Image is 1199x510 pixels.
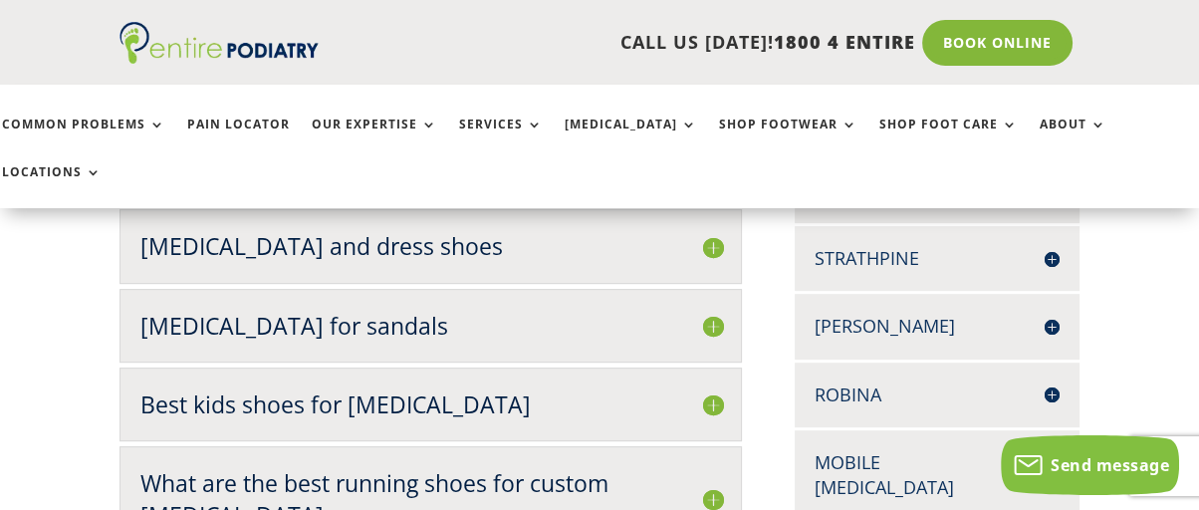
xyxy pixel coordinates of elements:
[879,118,1018,160] a: Shop Foot Care
[1051,454,1169,476] span: Send message
[140,310,720,342] h2: [MEDICAL_DATA] for sandals
[2,165,102,208] a: Locations
[565,118,697,160] a: [MEDICAL_DATA]
[187,118,290,160] a: Pain Locator
[120,48,319,68] a: Entire Podiatry
[815,382,1060,407] h4: Robina
[459,118,543,160] a: Services
[140,230,720,262] h2: [MEDICAL_DATA] and dress shoes
[815,450,1060,500] h4: Mobile [MEDICAL_DATA]
[815,314,1060,339] h4: [PERSON_NAME]
[333,30,914,56] p: CALL US [DATE]!
[120,22,319,64] img: logo (1)
[922,20,1073,66] a: Book Online
[312,118,437,160] a: Our Expertise
[1001,435,1179,495] button: Send message
[1040,118,1106,160] a: About
[774,30,915,54] span: 1800 4 ENTIRE
[719,118,857,160] a: Shop Footwear
[815,246,1060,271] h4: Strathpine
[2,118,165,160] a: Common Problems
[140,388,720,420] h2: Best kids shoes for [MEDICAL_DATA]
